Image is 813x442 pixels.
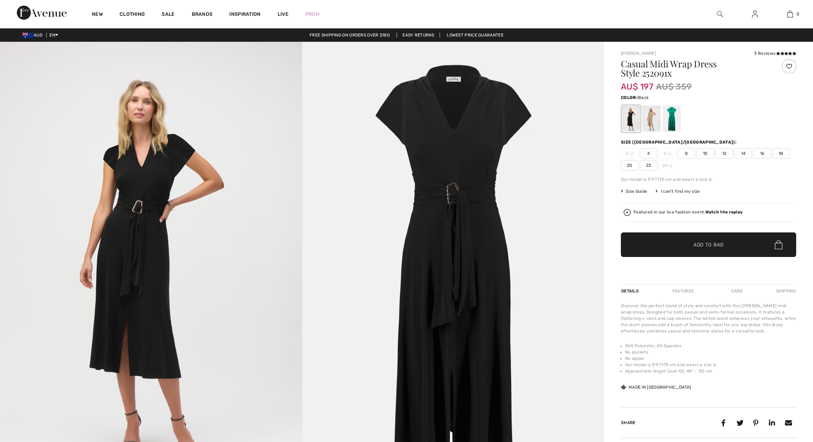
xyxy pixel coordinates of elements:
span: 22 [640,160,657,171]
span: 12 [716,148,733,159]
img: ring-m.svg [668,152,671,155]
a: Prom [305,11,319,18]
img: ring-m.svg [630,152,634,155]
div: Details [621,285,641,297]
span: 16 [753,148,771,159]
a: New [92,11,103,19]
button: Add to Bag [621,232,796,257]
span: AU$ 197 [621,75,653,92]
span: Add to Bag [693,241,724,249]
a: Free shipping on orders over $180 [304,33,395,38]
img: ring-m.svg [669,164,672,167]
span: 2 [621,148,638,159]
img: Bag.svg [775,240,782,249]
span: Size Guide [621,188,647,194]
span: AU$ 359 [656,80,692,93]
div: Features [666,285,699,297]
div: Size ([GEOGRAPHIC_DATA]/[GEOGRAPHIC_DATA]): [621,139,738,145]
a: Sign In [746,10,764,19]
li: No zipper [625,355,796,362]
div: Parchment [642,106,660,132]
a: 0 [773,10,807,18]
a: Easy Returns [397,33,440,38]
img: Australian Dollar [22,33,34,38]
a: Live [278,11,289,18]
li: No pockets [625,349,796,355]
span: Black [637,95,649,100]
a: Sale [162,11,175,19]
span: 10 [697,148,714,159]
a: [PERSON_NAME] [621,51,656,56]
a: Clothing [120,11,145,19]
li: Our model is 5'9"/175 cm and wears a size 6. [625,362,796,368]
span: 14 [734,148,752,159]
div: Black [622,106,640,132]
div: Garden green [663,106,681,132]
span: 18 [772,148,790,159]
div: I can't find my size [656,188,700,194]
h1: Casual Midi Wrap Dress Style 252091x [621,59,767,78]
div: Featured in our live fashion event. [634,210,743,215]
li: 96% Polyester, 4% Spandex [625,343,796,349]
img: My Info [752,10,758,18]
img: 1ère Avenue [17,6,67,20]
img: Watch the replay [624,209,631,216]
a: Brands [192,11,213,19]
img: My Bag [787,10,793,18]
span: Share [621,420,636,425]
span: 6 [659,148,676,159]
span: Inspiration [229,11,260,19]
span: 0 [797,11,799,17]
strong: Watch the replay [705,210,743,215]
img: search the website [717,10,723,18]
div: Discover the perfect blend of style and comfort with this [PERSON_NAME] midi wrap dress. Designed... [621,303,796,334]
li: Approximate length (size 12): 48" - 122 cm [625,368,796,374]
a: Lowest Price Guarantee [441,33,509,38]
span: 20 [621,160,638,171]
div: Our model is 5'9"/175 cm and wears a size 6. [621,176,796,183]
div: Care [725,285,748,297]
div: Shipping [774,285,796,297]
div: 3 Reviews [754,50,796,57]
span: 8 [678,148,695,159]
div: Made in [GEOGRAPHIC_DATA] [621,384,691,390]
span: 24 [659,160,676,171]
span: Color: [621,95,637,100]
span: 4 [640,148,657,159]
span: EN [49,33,58,38]
span: AUD [22,33,45,38]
